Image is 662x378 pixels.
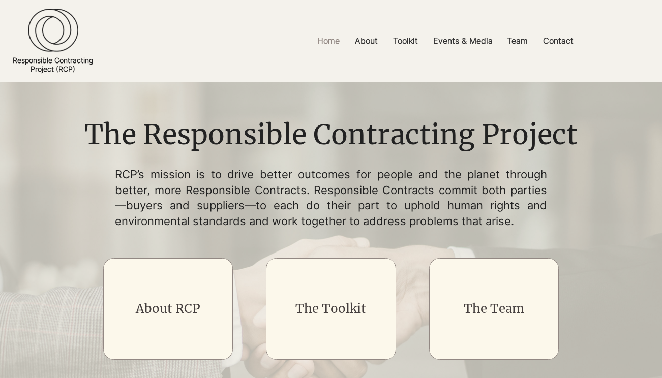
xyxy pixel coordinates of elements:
[312,29,345,52] p: Home
[535,29,581,52] a: Contact
[428,29,498,52] p: Events & Media
[347,29,385,52] a: About
[295,301,366,317] a: The Toolkit
[385,29,426,52] a: Toolkit
[464,301,524,317] a: The Team
[310,29,347,52] a: Home
[502,29,533,52] p: Team
[77,116,585,154] h1: The Responsible Contracting Project
[136,301,200,317] a: About RCP
[350,29,383,52] p: About
[388,29,423,52] p: Toolkit
[538,29,579,52] p: Contact
[13,56,93,73] a: Responsible ContractingProject (RCP)
[426,29,499,52] a: Events & Media
[115,167,547,229] p: RCP’s mission is to drive better outcomes for people and the planet through better, more Responsi...
[499,29,535,52] a: Team
[228,29,662,52] nav: Site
